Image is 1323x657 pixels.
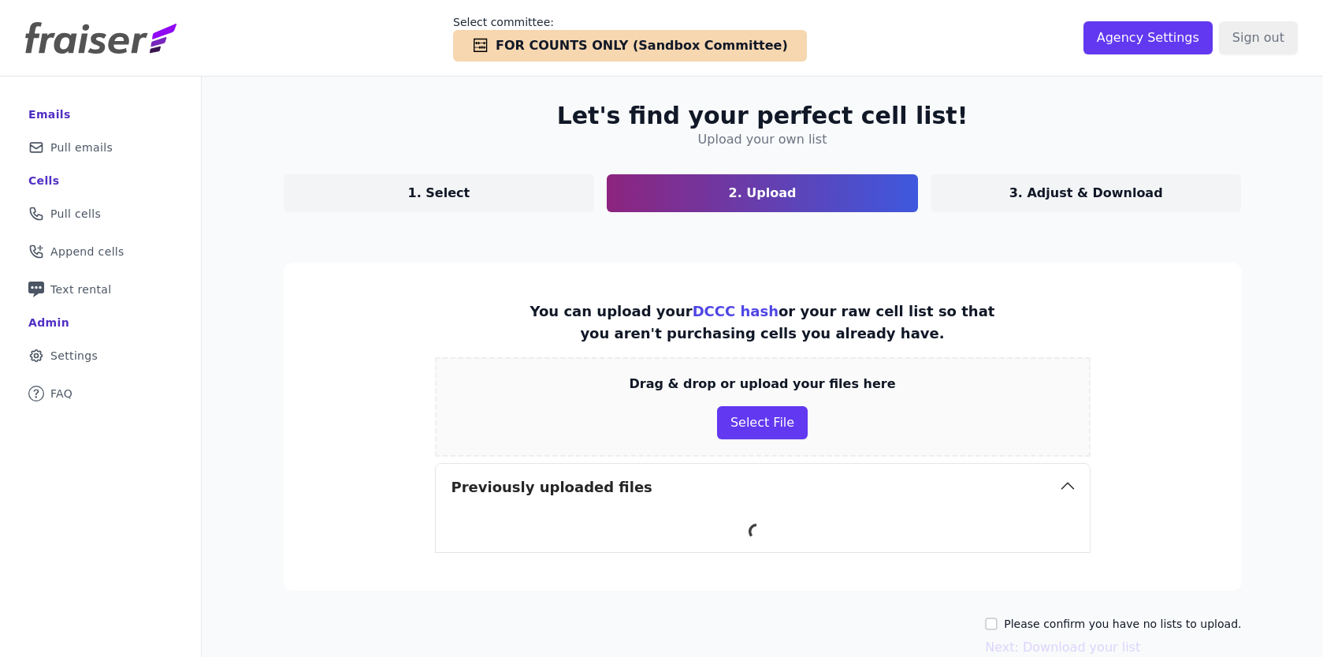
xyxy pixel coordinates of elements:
[452,476,652,498] h3: Previously uploaded files
[1083,21,1213,54] input: Agency Settings
[13,272,188,307] a: Text rental
[13,376,188,411] a: FAQ
[50,282,112,297] span: Text rental
[985,638,1140,657] button: Next: Download your list
[28,106,71,122] div: Emails
[50,206,101,222] span: Pull cells
[436,464,1090,511] button: Previously uploaded files
[453,14,807,62] a: Select committee: FOR COUNTS ONLY (Sandbox Committee)
[25,22,177,54] img: Fraiser Logo
[28,173,59,189] div: Cells
[557,102,968,130] h2: Let's find your perfect cell list!
[729,184,797,203] p: 2. Upload
[50,244,124,259] span: Append cells
[13,196,188,231] a: Pull cells
[13,234,188,269] a: Append cells
[496,36,788,55] span: FOR COUNTS ONLY (Sandbox Committee)
[50,140,113,155] span: Pull emails
[50,348,98,364] span: Settings
[13,130,188,165] a: Pull emails
[1004,616,1241,632] label: Please confirm you have no lists to upload.
[931,174,1242,212] a: 3. Adjust & Download
[629,375,895,394] p: Drag & drop or upload your files here
[1009,184,1163,203] p: 3. Adjust & Download
[28,315,69,330] div: Admin
[698,130,827,149] h4: Upload your own list
[1219,21,1298,54] input: Sign out
[717,406,808,439] button: Select File
[607,174,918,212] a: 2. Upload
[284,174,595,212] a: 1. Select
[50,386,72,401] span: FAQ
[408,184,470,203] p: 1. Select
[13,338,188,373] a: Settings
[453,14,807,30] p: Select committee:
[517,301,1009,345] p: You can upload your or your raw cell list so that you aren't purchasing cells you already have.
[693,303,779,319] a: DCCC hash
